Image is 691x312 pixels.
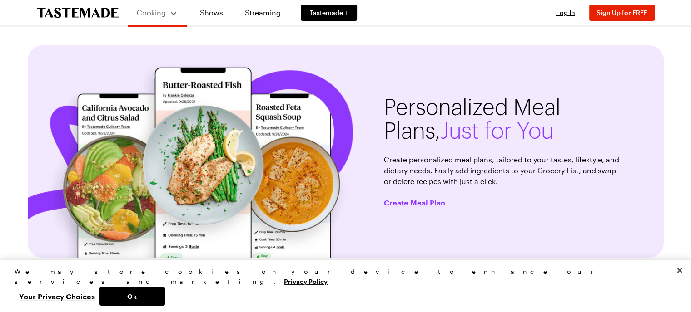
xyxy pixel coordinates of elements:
button: Ok [99,287,165,306]
a: To Tastemade Home Page [37,8,119,18]
span: Sign Up for FREE [597,9,647,16]
p: Create personalized meal plans, tailored to your tastes, lifestyle, and dietary needs. Easily add... [384,154,620,187]
h1: Personalized Meal Plans, [384,96,620,143]
div: We may store cookies on your device to enhance our services and marketing. [15,267,669,287]
a: Tastemade + [301,5,357,21]
button: Your Privacy Choices [15,287,99,306]
img: personalized meal plans banner [28,53,357,258]
span: Just for You [440,121,554,142]
span: Log In [556,9,575,16]
span: Cooking [137,8,166,17]
button: Create Meal Plan [384,198,445,207]
span: Tastemade + [310,8,348,17]
button: Cooking [137,4,178,22]
button: Sign Up for FREE [589,5,655,21]
div: Privacy [15,267,669,306]
button: Log In [547,8,584,17]
a: More information about your privacy, opens in a new tab [284,277,328,285]
button: Close [670,260,690,280]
